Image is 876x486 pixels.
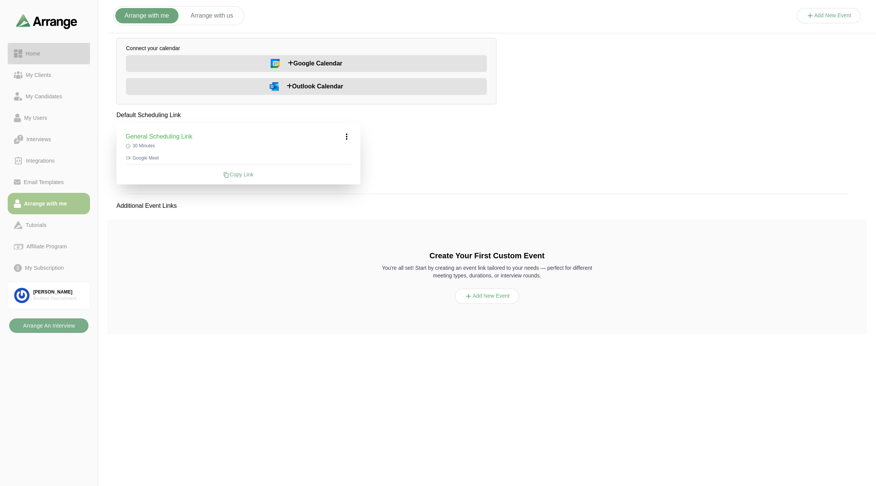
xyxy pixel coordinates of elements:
a: Home [8,43,90,64]
p: 30 Minutes [126,143,351,149]
p: Connect your calendar [126,44,487,52]
a: Affiliate Program [8,236,90,257]
a: My Candidates [8,86,90,107]
button: Google Calendar [126,55,487,72]
p: Default Scheduling Link [116,111,360,120]
button: Arrange with me [115,8,178,23]
a: Arrange with me [8,193,90,214]
div: My Clients [23,70,54,80]
h3: General Scheduling Link [126,132,192,141]
button: Arrange with us [182,8,242,23]
button: Outlook Calendar [126,78,487,95]
div: Copy Link [126,171,351,178]
p: Google Meet [126,155,351,161]
p: Additional Event Links [107,192,186,220]
span: Google Calendar [288,59,342,68]
b: Arrange An Interview [23,318,75,333]
a: Tutorials [8,214,90,236]
button: Arrange An Interview [9,318,88,333]
p: You're all set! Start by creating an event link tailored to your needs — perfect for different me... [377,264,598,279]
img: arrangeai-name-small-logo.4d2b8aee.svg [16,14,77,29]
div: Arrange with me [21,199,70,208]
a: Integrations [8,150,90,171]
button: Add New Event [455,289,519,304]
div: Affiliate Program [23,242,70,251]
h2: Create Your First Custom Event [377,250,598,261]
a: [PERSON_NAME]BioMed Recruitment [8,282,90,309]
a: Email Templates [8,171,90,193]
div: [PERSON_NAME] [33,289,84,295]
div: BioMed Recruitment [33,295,84,302]
div: Integrations [23,156,58,165]
a: My Clients [8,64,90,86]
div: Home [23,49,43,58]
a: My Subscription [8,257,90,279]
button: Add New Event [797,8,861,23]
div: Interviews [23,135,54,144]
div: My Subscription [22,263,67,272]
div: Tutorials [23,220,49,230]
div: Email Templates [21,178,67,187]
a: My Users [8,107,90,129]
div: My Candidates [23,92,65,101]
div: My Users [21,113,50,122]
a: Interviews [8,129,90,150]
span: Outlook Calendar [287,82,343,91]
